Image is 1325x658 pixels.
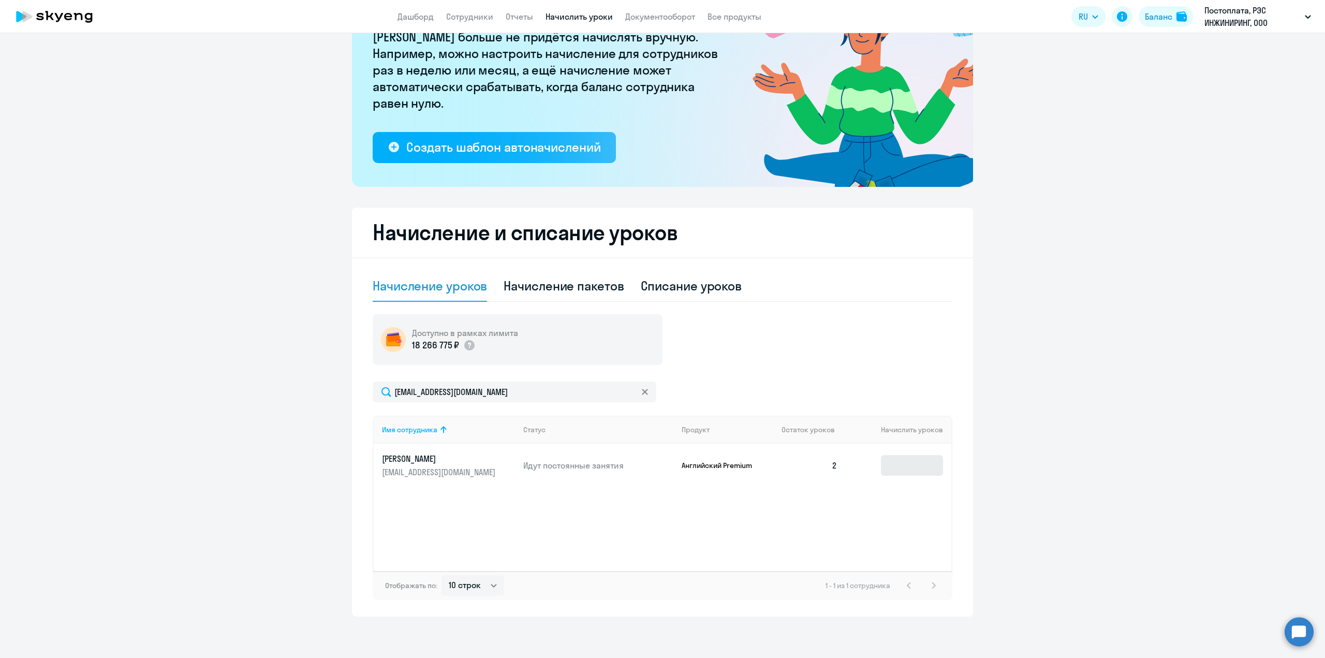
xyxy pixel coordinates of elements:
[397,11,434,22] a: Дашборд
[373,277,487,294] div: Начисление уроков
[406,139,600,155] div: Создать шаблон автоначислений
[826,581,890,590] span: 1 - 1 из 1 сотрудника
[1176,11,1187,22] img: balance
[412,327,518,339] h5: Доступно в рамках лимита
[523,460,673,471] p: Идут постоянные занятия
[1145,10,1172,23] div: Баланс
[382,466,498,478] p: [EMAIL_ADDRESS][DOMAIN_NAME]
[625,11,695,22] a: Документооборот
[373,132,616,163] button: Создать шаблон автоначислений
[682,425,710,434] div: Продукт
[1204,4,1301,29] p: Постоплата, РЭС ИНЖИНИРИНГ, ООО
[382,425,437,434] div: Имя сотрудника
[382,453,498,464] p: [PERSON_NAME]
[682,461,759,470] p: Английский Premium
[1199,4,1316,29] button: Постоплата, РЭС ИНЖИНИРИНГ, ООО
[373,28,725,111] p: [PERSON_NAME] больше не придётся начислять вручную. Например, можно настроить начисление для сотр...
[546,11,613,22] a: Начислить уроки
[641,277,742,294] div: Списание уроков
[382,425,515,434] div: Имя сотрудника
[504,277,624,294] div: Начисление пакетов
[446,11,493,22] a: Сотрудники
[846,416,951,444] th: Начислить уроков
[382,453,515,478] a: [PERSON_NAME][EMAIL_ADDRESS][DOMAIN_NAME]
[373,382,656,402] input: Поиск по имени, email, продукту или статусу
[1079,10,1088,23] span: RU
[782,425,846,434] div: Остаток уроков
[773,444,846,487] td: 2
[381,327,406,352] img: wallet-circle.png
[412,339,459,352] p: 18 266 775 ₽
[708,11,761,22] a: Все продукты
[373,220,952,245] h2: Начисление и списание уроков
[1139,6,1193,27] button: Балансbalance
[1071,6,1106,27] button: RU
[385,581,437,590] span: Отображать по:
[523,425,673,434] div: Статус
[506,11,533,22] a: Отчеты
[523,425,546,434] div: Статус
[782,425,835,434] span: Остаток уроков
[682,425,774,434] div: Продукт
